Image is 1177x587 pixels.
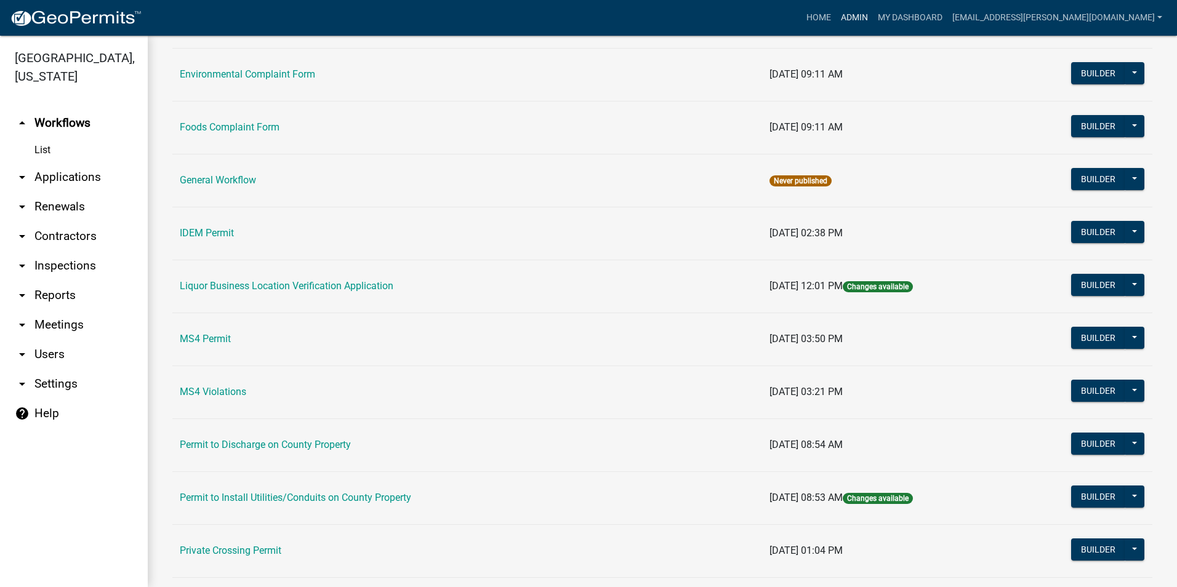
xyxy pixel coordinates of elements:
[843,493,913,504] span: Changes available
[843,281,913,292] span: Changes available
[836,6,873,30] a: Admin
[15,347,30,362] i: arrow_drop_down
[769,492,843,503] span: [DATE] 08:53 AM
[769,545,843,556] span: [DATE] 01:04 PM
[769,439,843,450] span: [DATE] 08:54 AM
[769,227,843,239] span: [DATE] 02:38 PM
[15,317,30,332] i: arrow_drop_down
[180,439,351,450] a: Permit to Discharge on County Property
[801,6,836,30] a: Home
[769,333,843,345] span: [DATE] 03:50 PM
[180,174,256,186] a: General Workflow
[769,175,832,186] span: Never published
[1071,62,1125,84] button: Builder
[180,386,246,397] a: MS4 Violations
[1071,380,1125,402] button: Builder
[769,280,843,292] span: [DATE] 12:01 PM
[1071,433,1125,455] button: Builder
[180,227,234,239] a: IDEM Permit
[769,68,843,80] span: [DATE] 09:11 AM
[1071,221,1125,243] button: Builder
[947,6,1167,30] a: [EMAIL_ADDRESS][PERSON_NAME][DOMAIN_NAME]
[769,386,843,397] span: [DATE] 03:21 PM
[180,68,315,80] a: Environmental Complaint Form
[1071,485,1125,508] button: Builder
[15,288,30,303] i: arrow_drop_down
[1071,115,1125,137] button: Builder
[873,6,947,30] a: My Dashboard
[180,492,411,503] a: Permit to Install Utilities/Conduits on County Property
[15,377,30,391] i: arrow_drop_down
[15,406,30,421] i: help
[1071,274,1125,296] button: Builder
[15,258,30,273] i: arrow_drop_down
[15,170,30,185] i: arrow_drop_down
[1071,538,1125,561] button: Builder
[180,121,279,133] a: Foods Complaint Form
[180,545,281,556] a: Private Crossing Permit
[1071,327,1125,349] button: Builder
[15,199,30,214] i: arrow_drop_down
[15,229,30,244] i: arrow_drop_down
[1071,168,1125,190] button: Builder
[15,116,30,130] i: arrow_drop_up
[769,121,843,133] span: [DATE] 09:11 AM
[180,280,393,292] a: Liquor Business Location Verification Application
[180,333,231,345] a: MS4 Permit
